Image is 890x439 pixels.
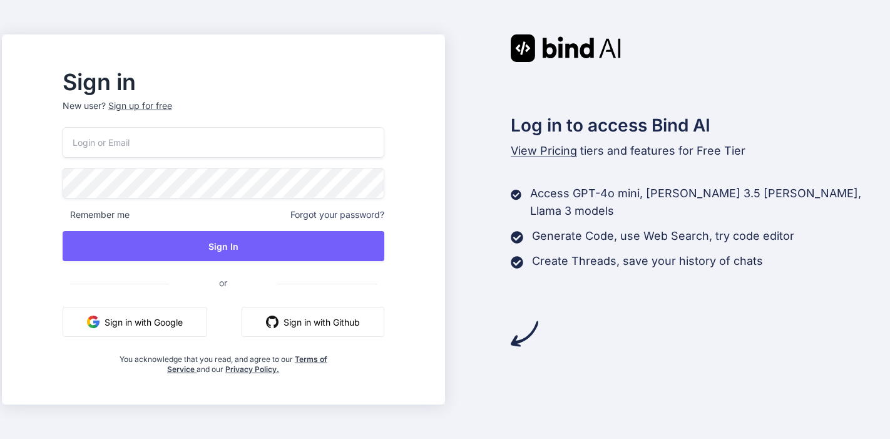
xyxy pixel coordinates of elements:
[63,231,384,261] button: Sign In
[530,185,888,220] p: Access GPT-4o mini, [PERSON_NAME] 3.5 [PERSON_NAME], Llama 3 models
[511,34,621,62] img: Bind AI logo
[532,227,794,245] p: Generate Code, use Web Search, try code editor
[87,316,100,328] img: google
[63,307,207,337] button: Sign in with Google
[63,127,384,158] input: Login or Email
[511,142,889,160] p: tiers and features for Free Tier
[167,354,327,374] a: Terms of Service
[169,267,277,298] span: or
[266,316,279,328] img: github
[63,100,384,127] p: New user?
[290,209,384,221] span: Forgot your password?
[511,320,538,348] img: arrow
[225,364,279,374] a: Privacy Policy.
[532,252,763,270] p: Create Threads, save your history of chats
[63,209,130,221] span: Remember me
[63,72,384,92] h2: Sign in
[242,307,384,337] button: Sign in with Github
[116,347,330,374] div: You acknowledge that you read, and agree to our and our
[511,144,577,157] span: View Pricing
[108,100,172,112] div: Sign up for free
[511,112,889,138] h2: Log in to access Bind AI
